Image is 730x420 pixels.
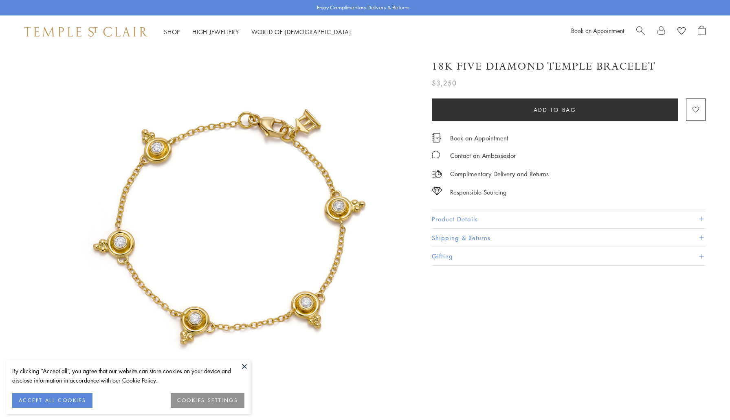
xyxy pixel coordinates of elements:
p: Complimentary Delivery and Returns [450,169,549,179]
a: Book an Appointment [450,133,508,142]
div: Responsible Sourcing [450,187,507,197]
span: Add to bag [534,105,576,114]
a: Book an Appointment [571,26,624,35]
a: Search [636,26,645,38]
a: World of [DEMOGRAPHIC_DATA]World of [DEMOGRAPHIC_DATA] [251,28,351,36]
div: Contact an Ambassador [450,151,516,161]
a: View Wishlist [677,26,686,38]
div: By clicking “Accept all”, you agree that our website can store cookies on your device and disclos... [12,366,244,385]
img: Temple St. Clair [24,27,147,37]
h1: 18K Five Diamond Temple Bracelet [432,59,656,74]
nav: Main navigation [164,27,351,37]
button: Shipping & Returns [432,229,706,247]
button: COOKIES SETTINGS [171,393,244,408]
a: ShopShop [164,28,180,36]
img: 18K Five Diamond Temple Bracelet [53,48,412,407]
button: Product Details [432,210,706,228]
p: Enjoy Complimentary Delivery & Returns [317,4,409,12]
img: icon_appointment.svg [432,133,442,142]
a: Open Shopping Bag [698,26,706,38]
button: Gifting [432,247,706,265]
img: icon_delivery.svg [432,169,442,179]
span: $3,250 [432,78,457,88]
button: Add to bag [432,98,678,121]
a: High JewelleryHigh Jewellery [192,28,239,36]
img: MessageIcon-01_2.svg [432,151,440,159]
button: ACCEPT ALL COOKIES [12,393,92,408]
img: icon_sourcing.svg [432,187,442,195]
